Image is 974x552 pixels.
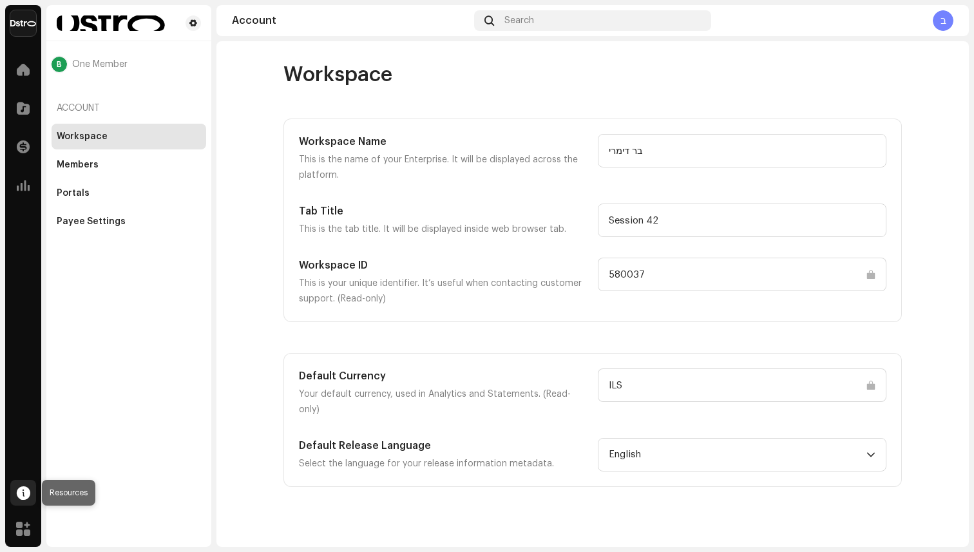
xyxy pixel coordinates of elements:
[299,258,587,273] h5: Workspace ID
[933,10,953,31] div: ב
[57,216,126,227] div: Payee Settings
[299,438,587,453] h5: Default Release Language
[57,188,90,198] div: Portals
[52,180,206,206] re-m-nav-item: Portals
[598,368,886,402] input: Type something...
[299,368,587,384] h5: Default Currency
[598,204,886,237] input: Type something...
[52,93,206,124] re-a-nav-header: Account
[52,152,206,178] re-m-nav-item: Members
[299,222,587,237] p: This is the tab title. It will be displayed inside web browser tab.
[299,134,587,149] h5: Workspace Name
[57,15,165,31] img: 337b0658-c9ae-462c-ae88-222994b868a4
[232,15,469,26] div: Account
[72,59,128,70] span: One Member
[52,57,67,72] div: B
[866,439,875,471] div: dropdown trigger
[299,386,587,417] p: Your default currency, used in Analytics and Statements. (Read-only)
[299,276,587,307] p: This is your unique identifier. It’s useful when contacting customer support. (Read-only)
[52,124,206,149] re-m-nav-item: Workspace
[598,134,886,167] input: Type something...
[598,258,886,291] input: Type something...
[299,204,587,219] h5: Tab Title
[609,439,866,471] span: English
[299,456,587,471] p: Select the language for your release information metadata.
[57,160,99,170] div: Members
[10,10,36,36] img: a754eb8e-f922-4056-8001-d1d15cdf72ef
[504,15,534,26] span: Search
[299,152,587,183] p: This is the name of your Enterprise. It will be displayed across the platform.
[52,209,206,234] re-m-nav-item: Payee Settings
[283,62,392,88] span: Workspace
[57,131,108,142] div: Workspace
